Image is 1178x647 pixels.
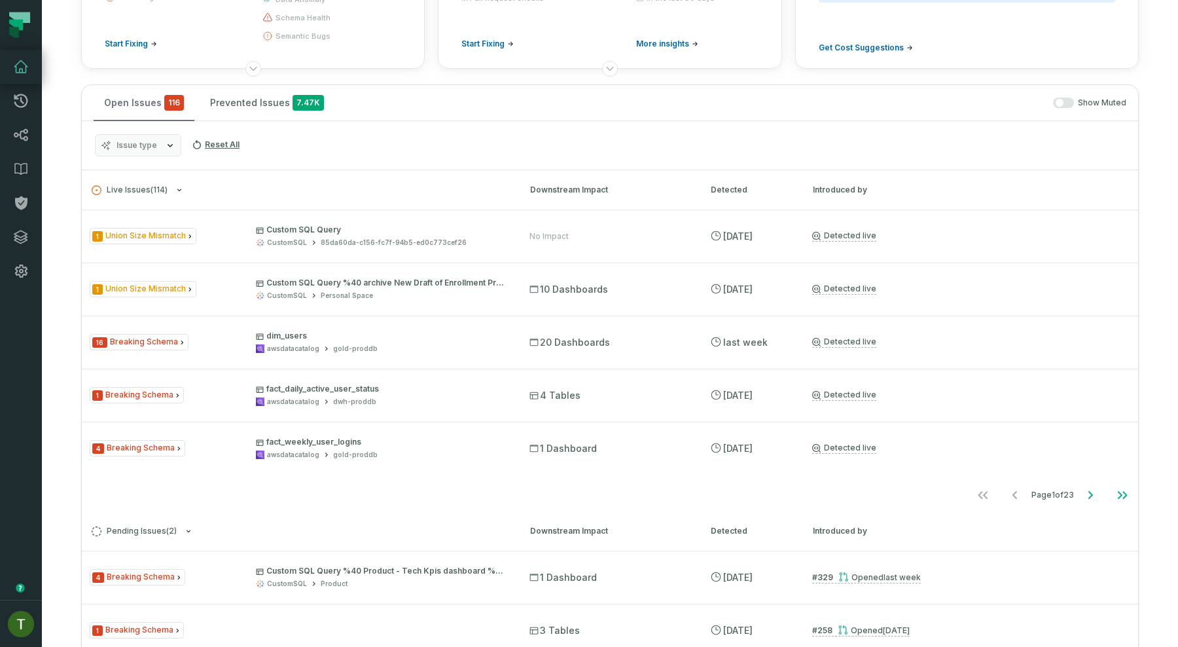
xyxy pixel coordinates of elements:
[92,390,103,401] span: Severity
[267,344,319,354] div: awsdatacatalog
[711,184,789,196] div: Detected
[530,184,687,196] div: Downstream Impact
[819,43,913,53] a: Get Cost Suggestions
[256,384,506,394] p: fact_daily_active_user_status
[321,238,467,248] div: 85da60da-c156-fc7f-94b5-ed0c773cef26
[92,527,507,536] button: Pending Issues(2)
[92,337,107,348] span: Severity
[276,31,330,41] span: semantic bugs
[999,482,1031,508] button: Go to previous page
[116,140,157,151] span: Issue type
[90,569,185,585] span: Issue Type
[256,331,506,341] p: dim_users
[200,85,334,120] button: Prevented Issues
[105,39,148,49] span: Start Fixing
[267,397,319,407] div: awsdatacatalog
[105,39,157,49] a: Start Fixing
[1075,482,1106,508] button: Go to next page
[92,185,507,195] button: Live Issues(114)
[256,278,506,288] p: Custom SQL Query %40 archive New Draft of Enrollment Prediction Model Dashboard - Swapped DS 2 %2...
[94,85,194,120] button: Open Issues
[838,625,910,635] div: Opened
[884,572,921,582] relative-time: Aug 27, 2025, 5:42 PM GMT+3
[164,95,184,111] span: critical issues and errors combined
[529,231,569,242] div: No Impact
[333,397,376,407] div: dwh-proddb
[461,39,505,49] span: Start Fixing
[321,579,348,589] div: Product
[293,95,324,111] span: 7.47K
[276,12,330,23] span: schema health
[187,134,245,155] button: Reset All
[812,572,921,583] a: #329Opened[DATE] 5:42:23 PM
[883,625,910,635] relative-time: Aug 18, 2025, 6:15 PM GMT+3
[92,185,168,195] span: Live Issues ( 114 )
[267,291,307,301] div: CustomSQL
[1107,482,1138,508] button: Go to last page
[723,390,753,401] relative-time: Aug 19, 2025, 4:01 AM GMT+3
[838,572,921,582] div: Opened
[812,284,876,295] a: Detected live
[8,611,34,637] img: avatar of Tomer Galun
[321,291,373,301] div: Personal Space
[92,572,104,583] span: Severity
[90,281,196,297] span: Issue Type
[636,39,689,49] span: More insights
[813,525,931,537] div: Introduced by
[340,98,1126,109] div: Show Muted
[529,283,608,296] span: 10 Dashboards
[92,443,104,454] span: Severity
[92,625,103,636] span: Severity
[723,443,753,454] relative-time: Aug 19, 2025, 4:01 AM GMT+3
[529,389,580,402] span: 4 Tables
[90,334,188,350] span: Issue Type
[333,344,378,354] div: gold-proddb
[819,43,904,53] span: Get Cost Suggestions
[267,238,307,248] div: CustomSQL
[636,39,698,49] a: More insights
[82,210,1138,511] div: Live Issues(114)
[92,231,103,242] span: Severity
[723,572,753,583] relative-time: Aug 31, 2025, 12:31 PM GMT+3
[90,387,184,403] span: Issue Type
[529,442,597,455] span: 1 Dashboard
[461,39,514,49] a: Start Fixing
[812,337,876,348] a: Detected live
[256,225,506,235] p: Custom SQL Query
[813,184,931,196] div: Introduced by
[812,390,876,401] a: Detected live
[267,450,319,460] div: awsdatacatalog
[967,482,1138,508] ul: Page 1 of 23
[529,624,580,637] span: 3 Tables
[723,625,753,636] relative-time: Aug 18, 2025, 6:18 PM GMT+3
[711,525,789,537] div: Detected
[95,134,181,157] button: Issue type
[723,284,753,295] relative-time: Aug 31, 2025, 4:01 PM GMT+3
[90,228,196,244] span: Issue Type
[967,482,999,508] button: Go to first page
[92,527,177,536] span: Pending Issues ( 2 )
[812,625,910,637] a: #258Opened[DATE] 6:15:13 PM
[92,284,103,295] span: Severity
[812,231,876,242] a: Detected live
[529,336,610,349] span: 20 Dashboards
[256,437,506,447] p: fact_weekly_user_logins
[333,450,378,460] div: gold-proddb
[90,622,184,638] span: Issue Type
[723,231,753,242] relative-time: Aug 31, 2025, 4:01 PM GMT+3
[529,571,597,584] span: 1 Dashboard
[530,525,687,537] div: Downstream Impact
[90,440,185,456] span: Issue Type
[812,443,876,454] a: Detected live
[14,582,26,594] div: Tooltip anchor
[267,579,307,589] div: CustomSQL
[256,566,506,576] p: Custom SQL Query %40 Product - Tech Kpis dashboard %28New 2025%29 %28d25da546%29
[723,337,768,348] relative-time: Aug 25, 2025, 4:03 AM GMT+3
[82,482,1138,508] nav: pagination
